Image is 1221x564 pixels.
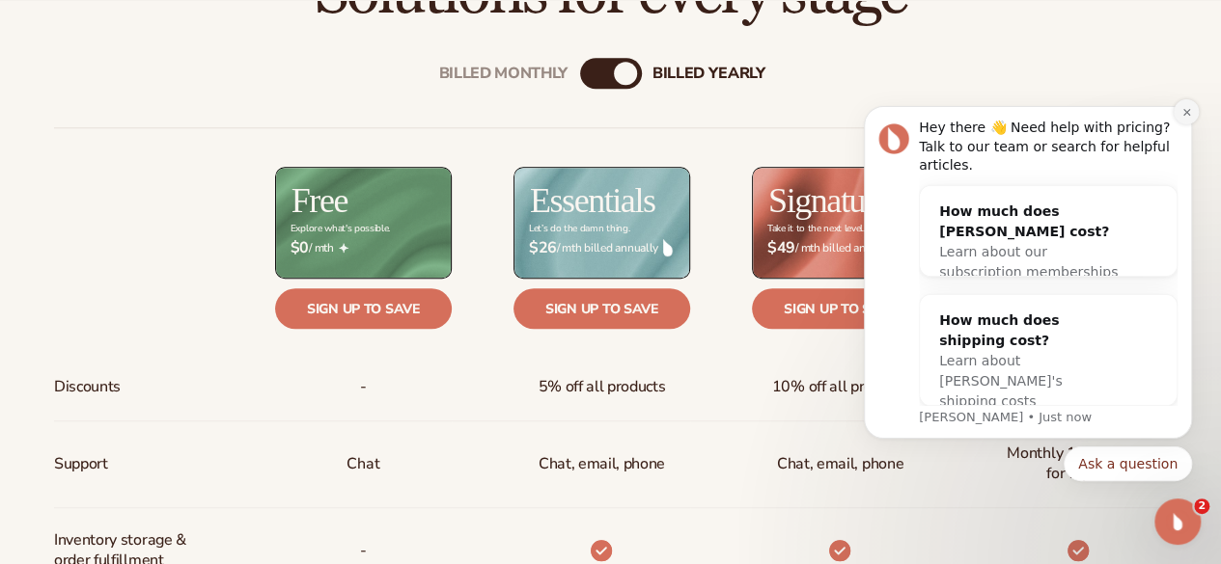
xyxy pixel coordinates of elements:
[439,64,569,82] div: Billed Monthly
[347,446,379,482] p: Chat
[767,239,795,257] strong: $49
[835,64,1221,512] iframe: Intercom notifications message
[513,288,690,329] a: Sign up to save
[291,239,309,257] strong: $0
[777,446,903,482] span: Chat, email, phone
[767,239,913,257] span: / mth billed annually
[54,369,121,405] span: Discounts
[291,239,436,257] span: / mth
[529,239,675,257] span: / mth billed annually
[339,243,348,253] img: Free_Icon_bb6e7c7e-73f8-44bd-8ed0-223ea0fc522e.png
[753,168,928,278] img: Signature_BG_eeb718c8-65ac-49e3-a4e5-327c6aa73146.jpg
[276,168,451,278] img: free_bg.png
[752,288,929,329] a: Sign up to save
[652,64,765,82] div: billed Yearly
[275,288,452,329] a: Sign up to save
[663,239,673,256] img: drop.png
[360,369,367,405] span: -
[1154,498,1201,545] iframe: Intercom live chat
[772,369,909,405] span: 10% off all products
[514,168,689,278] img: Essentials_BG_9050f826-5aa9-47d9-a362-757b82c62641.jpg
[1194,498,1209,514] span: 2
[529,239,557,257] strong: $26
[538,369,665,405] span: 5% off all products
[539,446,665,482] p: Chat, email, phone
[54,446,108,482] span: Support
[768,183,889,218] h2: Signature
[530,183,655,218] h2: Essentials
[291,183,347,218] h2: Free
